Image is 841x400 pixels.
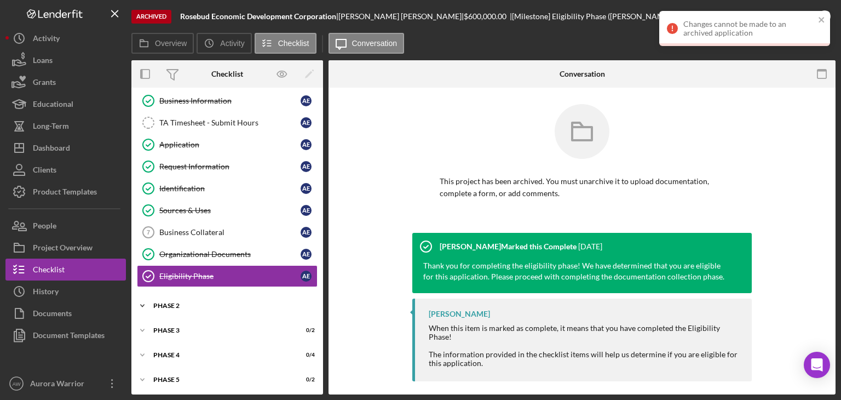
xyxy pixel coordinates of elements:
div: | [Milestone] Eligibility Phase ([PERSON_NAME]) [510,12,673,21]
button: Activity [5,27,126,49]
label: Checklist [278,39,309,48]
button: People [5,215,126,237]
div: $600,000.00 [464,12,510,21]
div: Application [159,140,301,149]
div: Documents [33,302,72,327]
div: 0 / 2 [295,376,315,383]
button: Dashboard [5,137,126,159]
b: Rosebud Economic Development Corporation [180,12,336,21]
button: Long-Term [5,115,126,137]
a: ApplicationAE [137,134,318,156]
div: Project Overview [33,237,93,261]
div: Checklist [211,70,243,78]
a: Business InformationAE [137,90,318,112]
div: Phase 3 [153,327,287,334]
a: IdentificationAE [137,178,318,199]
div: Checklist [33,259,65,283]
div: Grants [33,71,56,96]
button: Conversation [329,33,405,54]
a: Request InformationAE [137,156,318,178]
div: Business Collateral [159,228,301,237]
button: Loans [5,49,126,71]
a: Documents [5,302,126,324]
div: Thank you for completing the eligibility phase! We have determined that you are eligible for this... [412,260,741,293]
p: This project has been archived. You must unarchive it to upload documentation, complete a form, o... [440,175,724,200]
button: History [5,281,126,302]
a: Organizational DocumentsAE [137,243,318,265]
button: Clients [5,159,126,181]
div: History [33,281,59,305]
a: Eligibility PhaseAE [137,265,318,287]
button: Checklist [255,33,316,54]
button: Overview [131,33,194,54]
a: Sources & UsesAE [137,199,318,221]
div: 0 / 2 [295,327,315,334]
div: Dashboard [33,137,70,162]
button: Product Templates [5,181,126,203]
div: Product Templates [33,181,97,205]
div: A E [301,227,312,238]
div: Document Templates [33,324,105,349]
div: Changes cannot be made to an archived application [683,20,815,37]
label: Overview [155,39,187,48]
button: Grants [5,71,126,93]
div: | [180,12,338,21]
button: Activity [197,33,251,54]
button: Project Overview [5,237,126,259]
div: Phase 4 [153,352,287,358]
div: Aurora Warrior [27,373,99,397]
a: TA Timesheet - Submit HoursAE [137,112,318,134]
button: Educational [5,93,126,115]
button: Document Templates [5,324,126,346]
div: Identification [159,184,301,193]
div: Phase 5 [153,376,287,383]
div: 0 / 4 [295,352,315,358]
div: Archived [131,10,171,24]
div: Long-Term [33,115,69,140]
time: 2021-09-09 00:57 [578,242,602,251]
label: Conversation [352,39,398,48]
div: A E [301,271,312,282]
div: A E [301,205,312,216]
tspan: 7 [147,229,150,236]
div: Activity [33,27,60,52]
div: A E [301,161,312,172]
a: 7Business CollateralAE [137,221,318,243]
button: Checklist [5,259,126,281]
button: close [818,15,826,26]
div: A E [301,117,312,128]
div: When this item is marked as complete, it means that you have completed the Eligibility Phase! The... [429,324,741,368]
div: TA Timesheet - Submit Hours [159,118,301,127]
div: [PERSON_NAME] [429,310,490,318]
div: Educational [33,93,73,118]
div: [PERSON_NAME] [PERSON_NAME] | [338,12,464,21]
div: A E [301,95,312,106]
div: Conversation [560,70,605,78]
div: [PERSON_NAME] Marked this Complete [440,242,577,251]
div: A E [301,183,312,194]
div: Business Information [159,96,301,105]
text: AW [12,381,21,387]
div: A E [301,139,312,150]
button: Mark Incomplete [741,5,836,27]
div: Open Intercom Messenger [804,352,830,378]
div: Phase 2 [153,302,309,309]
div: Organizational Documents [159,250,301,259]
div: Eligibility Phase [159,272,301,281]
div: Clients [33,159,56,184]
button: AWAurora Warrior [5,373,126,395]
div: People [33,215,56,239]
div: A E [301,249,312,260]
